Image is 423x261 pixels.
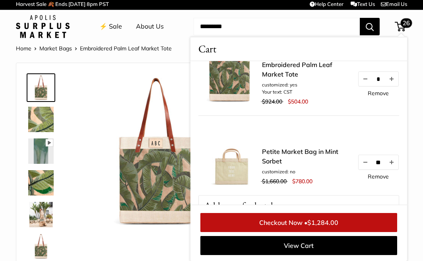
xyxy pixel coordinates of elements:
a: Checkout Now •$1,284.00 [200,213,397,232]
nav: Breadcrumb [16,43,172,54]
input: Quantity [372,159,385,166]
a: Help Center [310,1,343,7]
input: Quantity [372,76,385,83]
span: 26 [401,18,412,28]
a: Embroidered Palm Leaf Market Tote [27,200,55,229]
a: Home [16,45,31,52]
span: $1,284.00 [307,219,338,226]
a: Email Us [381,1,407,7]
a: 26 [396,22,406,31]
img: description_A multi-layered motif with eight varying thread colors. [28,107,54,132]
input: Search... [194,18,360,35]
a: Petite Market Bag in Mint Sorbet [262,147,349,166]
span: $1,660.00 [262,178,287,185]
a: Text Us [351,1,375,7]
a: description_Multi-layered motif with eight varying thread colors [27,137,55,165]
img: Embroidered Palm Leaf Market Tote [28,234,54,259]
a: description_A multi-layered motif with eight varying thread colors. [27,105,55,134]
img: description_A multi-layered motif with eight varying thread colors. [28,170,54,196]
button: Decrease quantity by 1 [359,155,372,169]
a: View Cart [200,236,397,255]
span: $780.00 [292,178,312,185]
a: ⚡️ Sale [99,21,122,33]
a: Embroidered Palm Leaf Market Tote [27,232,55,261]
span: $504.00 [288,98,308,105]
img: description_Multi-layered motif with eight varying thread colors [28,138,54,164]
span: $924.00 [262,98,282,105]
a: description_A multi-layered motif with eight varying thread colors. [27,169,55,197]
span: Cart [198,41,216,57]
button: Increase quantity by 1 [385,155,398,169]
a: Remove [368,174,389,179]
span: Embroidered Palm Leaf Market Tote [80,45,172,52]
a: Remove [368,90,389,96]
a: Market Bags [39,45,72,52]
img: Embroidered Palm Leaf Market Tote [28,75,54,100]
a: About Us [136,21,164,33]
button: Search [360,18,380,35]
li: Your text: CST [262,88,349,96]
img: Apolis: Surplus Market [16,15,70,38]
a: Embroidered Palm Leaf Market Tote [262,60,349,79]
img: Embroidered Palm Leaf Market Tote [28,202,54,227]
img: Embroidered Palm Leaf Market Tote [80,75,232,227]
button: Decrease quantity by 1 [359,72,372,86]
p: Add some fresh styles: [199,196,399,216]
li: customized: yes [262,81,349,88]
li: customized: no [262,168,349,175]
a: Embroidered Palm Leaf Market Tote [27,73,55,102]
button: Increase quantity by 1 [385,72,398,86]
